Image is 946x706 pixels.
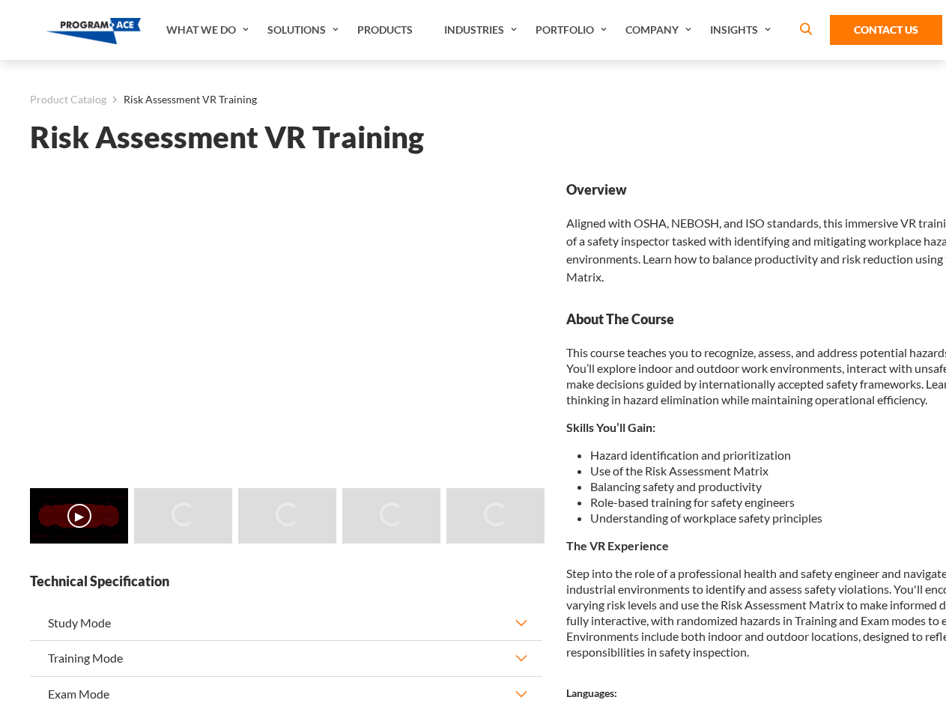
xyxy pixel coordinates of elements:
[30,90,106,109] a: Product Catalog
[30,641,542,675] button: Training Mode
[67,504,91,528] button: ▶
[566,687,617,699] strong: Languages:
[30,606,542,640] button: Study Mode
[30,488,128,544] img: Risk Assessment VR Training - Video 0
[830,15,942,45] a: Contact Us
[30,572,542,591] strong: Technical Specification
[30,180,542,469] iframe: Risk Assessment VR Training - Video 0
[106,90,257,109] li: Risk Assessment VR Training
[46,18,142,44] img: Program-Ace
